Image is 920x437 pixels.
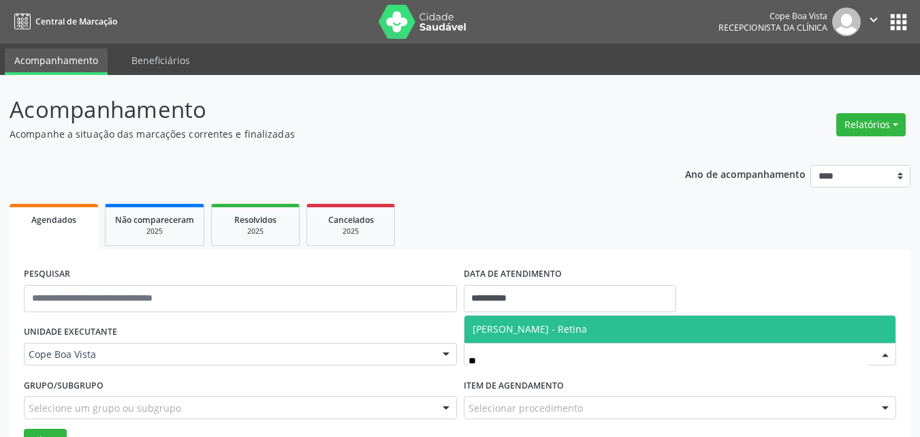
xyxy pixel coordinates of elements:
[718,10,827,22] div: Cope Boa Vista
[234,214,276,226] span: Resolvidos
[887,10,910,34] button: apps
[5,48,108,75] a: Acompanhamento
[122,48,200,72] a: Beneficiários
[328,214,374,226] span: Cancelados
[24,322,117,343] label: UNIDADE EXECUTANTE
[866,12,881,27] i: 
[718,22,827,33] span: Recepcionista da clínica
[464,375,564,396] label: Item de agendamento
[469,401,583,415] span: Selecionar procedimento
[861,7,887,36] button: 
[685,165,806,182] p: Ano de acompanhamento
[836,113,906,136] button: Relatórios
[10,10,117,33] a: Central de Marcação
[464,264,562,285] label: DATA DE ATENDIMENTO
[473,322,587,335] span: [PERSON_NAME] - Retina
[832,7,861,36] img: img
[24,375,104,396] label: Grupo/Subgrupo
[317,226,385,237] div: 2025
[115,226,194,237] div: 2025
[29,348,429,361] span: Cope Boa Vista
[29,401,181,415] span: Selecione um grupo ou subgrupo
[221,226,289,237] div: 2025
[35,16,117,27] span: Central de Marcação
[115,214,194,226] span: Não compareceram
[10,93,640,127] p: Acompanhamento
[10,127,640,141] p: Acompanhe a situação das marcações correntes e finalizadas
[31,214,76,226] span: Agendados
[24,264,70,285] label: PESQUISAR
